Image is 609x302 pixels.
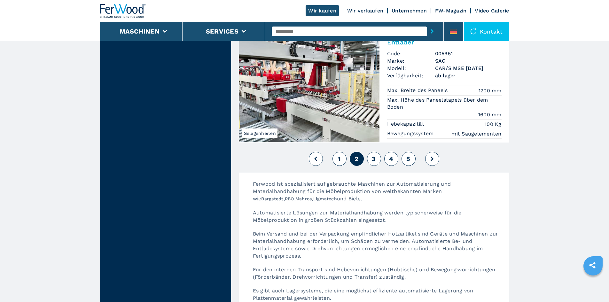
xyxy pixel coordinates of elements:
span: Marke: [387,57,435,65]
h3: CAR/S MSE [DATE] [435,65,502,72]
a: FW-Magazin [435,8,467,14]
p: Hebekapazität [387,120,426,128]
p: Bewegungssystem [387,130,435,137]
p: Für den internen Transport sind Hebevorrichtungen (Hubtische) und Bewegungsvorrichtungen (Förderb... [246,266,509,287]
img: Entlader SAG CAR/S MSE 1/25/12 [239,33,379,142]
a: Wir verkaufen [347,8,383,14]
button: Maschinen [120,27,160,35]
a: Unternehmen [392,8,427,14]
a: Wir kaufen [306,5,339,16]
a: Ligmatech [313,196,337,201]
iframe: Chat [582,273,604,297]
span: Code: [387,50,435,57]
em: 100 Kg [485,120,502,128]
div: Kontakt [464,22,509,41]
span: ab lager [435,72,502,79]
span: Gelegenheiten [242,128,277,138]
p: Ferwood ist spezialisiert auf gebrauchte Maschinen zur Automatisierung und Materialhandhabung für... [246,180,509,209]
button: Services [206,27,238,35]
button: 4 [384,152,398,166]
button: 2 [350,152,364,166]
a: Bargstedt [261,196,283,201]
span: Modell: [387,65,435,72]
img: Ferwood [100,4,146,18]
em: mit Saugelementen [451,130,501,137]
a: sharethis [584,257,600,273]
span: 2 [355,155,358,163]
span: 3 [372,155,376,163]
button: 1 [332,152,347,166]
a: Mahros [295,196,312,201]
span: 5 [406,155,410,163]
em: 1200 mm [479,87,502,94]
button: submit-button [427,24,437,39]
span: 4 [389,155,393,163]
button: 5 [402,152,416,166]
span: Verfügbarkeit: [387,72,435,79]
h2: Entlader [387,38,502,46]
span: 1 [338,155,341,163]
button: 3 [367,152,381,166]
p: Beim Versand und bei der Verpackung empfindlicher Holzartikel sind Geräte und Maschinen zur Mater... [246,230,509,266]
em: 1600 mm [478,111,502,118]
a: Video Galerie [475,8,509,14]
p: Max. Breite des Paneels [387,87,449,94]
h3: 005951 [435,50,502,57]
img: Kontakt [470,28,477,35]
p: Automatisierte Lösungen zur Materialhandhabung werden typischerweise für die Möbelproduktion in g... [246,209,509,230]
h3: SAG [435,57,502,65]
a: RBO [285,196,294,201]
a: Entlader SAG CAR/S MSE 1/25/12GelegenheitenEntladerCode:005951Marke:SAGModell:CAR/S MSE [DATE]Ver... [239,33,509,143]
p: Max. Höhe des Paneelstapels über dem Boden [387,97,502,111]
